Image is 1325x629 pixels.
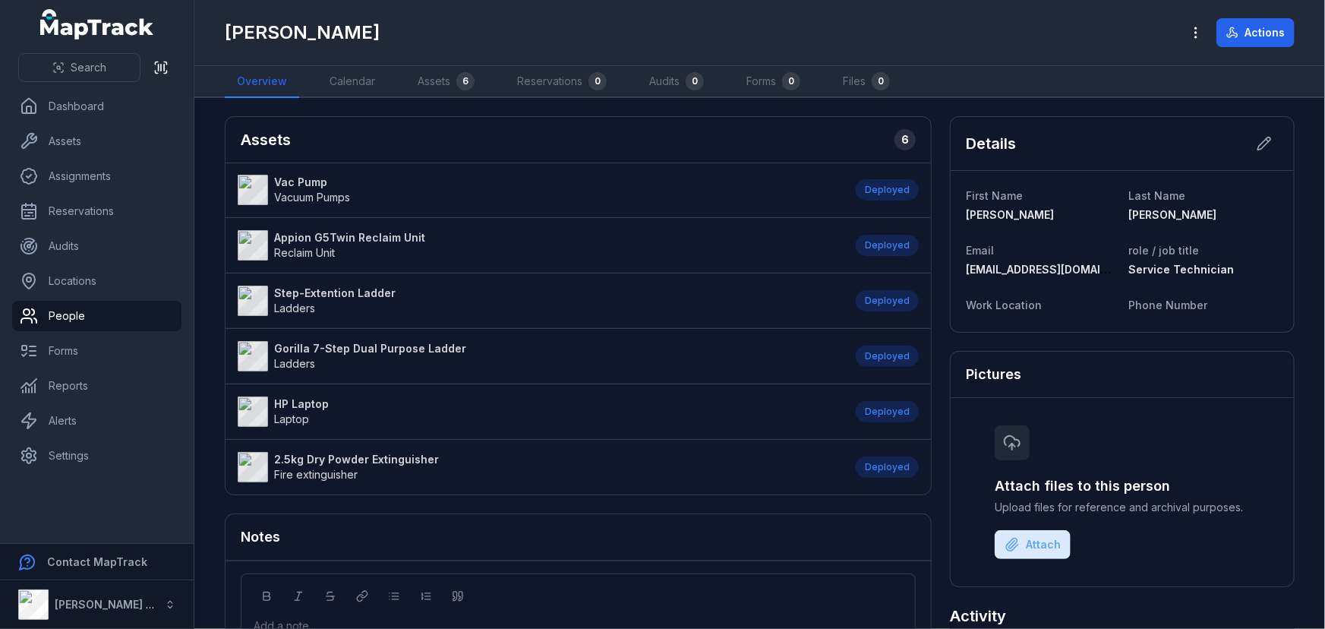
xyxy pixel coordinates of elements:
a: Reservations0 [505,66,619,98]
span: Upload files for reference and archival purposes. [995,500,1250,515]
strong: 2.5kg Dry Powder Extinguisher [274,452,439,467]
a: Forms [12,336,181,366]
strong: Vac Pump [274,175,350,190]
a: Locations [12,266,181,296]
span: Service Technician [1128,263,1234,276]
div: Deployed [856,290,919,311]
a: Calendar [317,66,387,98]
h2: Activity [950,605,1006,627]
h2: Assets [241,129,291,150]
span: [EMAIL_ADDRESS][DOMAIN_NAME] [966,263,1149,276]
span: Fire extinguisher [274,468,358,481]
h3: Attach files to this person [995,476,1250,497]
div: 6 [894,129,916,150]
div: Deployed [856,235,919,256]
a: Assignments [12,161,181,191]
div: Deployed [856,346,919,367]
span: Vacuum Pumps [274,191,350,204]
h2: Details [966,133,1016,154]
button: Actions [1216,18,1295,47]
span: Search [71,60,106,75]
span: Work Location [966,299,1042,311]
a: Assets6 [405,66,487,98]
span: [PERSON_NAME] [1128,208,1216,221]
span: Last Name [1128,189,1185,202]
div: 0 [686,72,704,90]
a: Files0 [831,66,902,98]
div: 0 [872,72,890,90]
a: Audits [12,231,181,261]
span: Laptop [274,412,309,425]
h1: [PERSON_NAME] [225,21,380,45]
div: Deployed [856,457,919,478]
span: Phone Number [1128,299,1207,311]
span: Reclaim Unit [274,246,335,259]
button: Attach [995,530,1071,559]
div: Deployed [856,401,919,422]
a: Gorilla 7-Step Dual Purpose LadderLadders [238,341,841,371]
a: HP LaptopLaptop [238,397,841,427]
a: Overview [225,66,299,98]
span: First Name [966,189,1023,202]
a: Vac PumpVacuum Pumps [238,175,841,205]
a: Step-Extention LadderLadders [238,286,841,316]
span: Email [966,244,994,257]
strong: Contact MapTrack [47,555,147,568]
span: Ladders [274,302,315,314]
a: Assets [12,126,181,156]
strong: [PERSON_NAME] Air [55,598,160,611]
a: MapTrack [40,9,154,40]
button: Search [18,53,140,82]
h3: Pictures [966,364,1021,385]
a: Forms0 [734,66,812,98]
a: Appion G5Twin Reclaim UnitReclaim Unit [238,230,841,261]
a: 2.5kg Dry Powder ExtinguisherFire extinguisher [238,452,841,482]
span: [PERSON_NAME] [966,208,1054,221]
a: Audits0 [637,66,716,98]
a: Alerts [12,406,181,436]
strong: Appion G5Twin Reclaim Unit [274,230,425,245]
strong: Gorilla 7-Step Dual Purpose Ladder [274,341,466,356]
div: 6 [456,72,475,90]
h3: Notes [241,526,280,548]
a: Dashboard [12,91,181,122]
strong: HP Laptop [274,397,329,412]
a: Reservations [12,196,181,226]
div: 0 [588,72,607,90]
a: People [12,301,181,331]
a: Reports [12,371,181,401]
span: role / job title [1128,244,1199,257]
div: 0 [782,72,800,90]
strong: Step-Extention Ladder [274,286,396,301]
span: Ladders [274,357,315,370]
div: Deployed [856,179,919,201]
a: Settings [12,441,181,471]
